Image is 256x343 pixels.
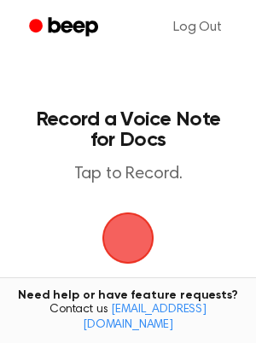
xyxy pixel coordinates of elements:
img: Beep Logo [102,212,154,264]
p: Tap to Record. [31,164,225,185]
span: Contact us [10,303,246,333]
a: [EMAIL_ADDRESS][DOMAIN_NAME] [83,304,207,331]
a: Log Out [156,7,239,48]
h1: Record a Voice Note for Docs [31,109,225,150]
a: Beep [17,11,113,44]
